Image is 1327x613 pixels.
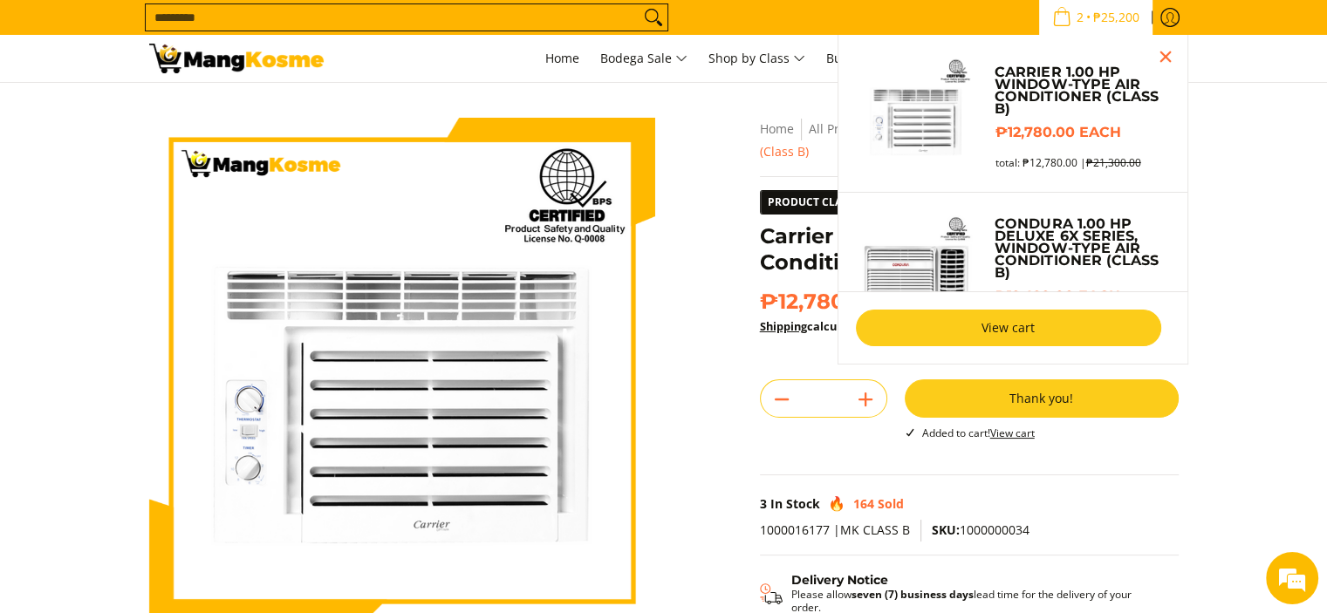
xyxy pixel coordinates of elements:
[700,35,814,82] a: Shop by Class
[537,35,588,82] a: Home
[341,35,1179,82] nav: Main Menu
[990,426,1035,440] a: View cart
[760,495,767,512] span: 3
[826,50,894,66] span: Bulk Center
[878,495,904,512] span: Sold
[760,190,941,215] a: Product Class Class B
[995,124,1169,141] h6: ₱12,780.00 each
[995,288,1169,305] h6: ₱12,420.00 each
[1047,8,1145,27] span: •
[770,495,820,512] span: In Stock
[761,191,861,214] span: Product Class
[905,379,1179,418] button: Thank you!
[1091,11,1142,24] span: ₱25,200
[791,572,888,588] strong: Delivery Notice
[1153,44,1179,70] button: Close pop up
[1074,11,1086,24] span: 2
[760,521,910,538] span: 1000016177 |MK CLASS B
[995,218,1169,279] a: Condura 1.00 HP Deluxe 6X Series, Window-Type Air Conditioner (Class B)
[852,587,974,602] strong: seven (7) business days
[761,385,803,413] button: Subtract
[922,426,1035,440] span: Added to cart!
[708,48,805,70] span: Shop by Class
[995,156,1140,169] span: total: ₱12,780.00 |
[856,310,1161,346] a: View cart
[932,521,1029,538] span: 1000000034
[600,48,687,70] span: Bodega Sale
[995,66,1169,115] a: Carrier 1.00 HP Window-Type Air Conditioner (Class B)
[856,210,978,332] img: Default Title Condura 1.00 HP Deluxe 6X Series, Window-Type Air Conditioner (Class B)
[545,50,579,66] span: Home
[592,35,696,82] a: Bodega Sale
[1085,155,1140,170] s: ₱21,300.00
[856,52,978,174] img: Default Title Carrier 1.00 HP Window-Type Air Conditioner (Class B)
[932,521,960,538] span: SKU:
[760,318,936,334] strong: calculated at checkout
[845,385,886,413] button: Add
[817,35,903,82] a: Bulk Center
[760,289,995,315] span: ₱12,780.00
[760,318,807,334] a: Shipping
[760,118,1179,163] nav: Breadcrumbs
[640,4,667,31] button: Search
[760,120,1160,160] span: Carrier 1.00 HP Window-Type Air Conditioner (Class B)
[760,120,794,137] a: Home
[809,120,879,137] a: All Products
[149,44,324,73] img: Carrier 1.00 HP Window-Type Air Conditioner (Class B) | Mang Kosme
[838,35,1188,364] ul: Sub Menu
[853,495,874,512] span: 164
[760,223,1179,276] h1: Carrier 1.00 HP Window-Type Air Conditioner (Class B)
